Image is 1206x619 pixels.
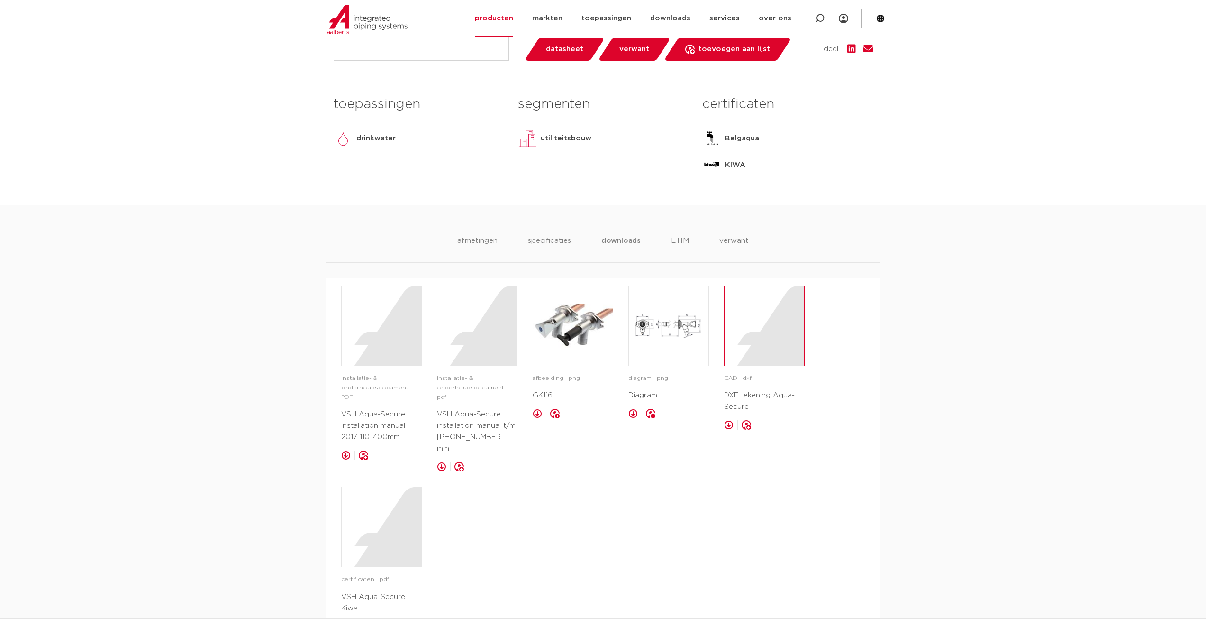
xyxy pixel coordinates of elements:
li: downloads [601,235,641,262]
img: drinkwater [334,129,353,148]
span: deel: [824,44,840,55]
img: image for Diagram [629,286,708,366]
p: VSH Aqua-Secure installation manual t/m [PHONE_NUMBER] mm [437,409,517,454]
p: KIWA [725,159,745,171]
li: verwant [719,235,749,262]
a: datasheet [524,38,605,61]
span: datasheet [546,42,583,57]
p: afbeelding | png [533,374,613,383]
p: installatie- & onderhoudsdocument | pdf [437,374,517,402]
li: ETIM [671,235,689,262]
img: utiliteitsbouw [518,129,537,148]
h3: segmenten [518,95,688,114]
h3: toepassingen [334,95,504,114]
p: installatie- & onderhoudsdocument | PDF [341,374,422,402]
p: Belgaqua [725,133,759,144]
img: KIWA [702,156,721,175]
li: specificaties [528,235,571,262]
p: drinkwater [356,133,396,144]
p: diagram | png [628,374,709,383]
a: image for Diagram [628,286,709,366]
p: Diagram [628,390,709,401]
p: CAD | dxf [724,374,805,383]
img: Belgaqua [702,129,721,148]
h3: certificaten [702,95,872,114]
a: verwant [598,38,671,61]
span: toevoegen aan lijst [698,42,770,57]
a: image for GK116 [533,286,613,366]
p: utiliteitsbouw [541,133,591,144]
p: VSH Aqua-Secure Kiwa [341,591,422,614]
span: verwant [619,42,649,57]
p: GK116 [533,390,613,401]
img: image for GK116 [533,286,613,366]
p: certificaten | pdf [341,575,422,584]
li: afmetingen [457,235,498,262]
p: DXF tekening Aqua-Secure [724,390,805,413]
p: VSH Aqua-Secure installation manual 2017 110-400mm [341,409,422,443]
